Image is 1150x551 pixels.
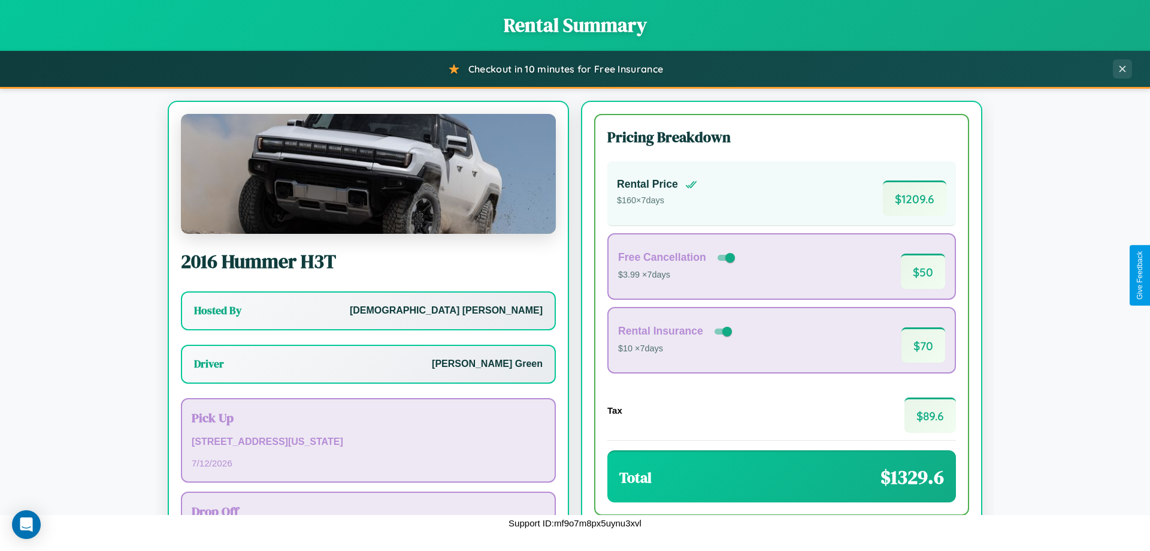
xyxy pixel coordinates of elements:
h3: Pick Up [192,409,545,426]
p: $ 160 × 7 days [617,193,697,209]
p: Support ID: mf9o7m8px5uynu3xvl [509,515,641,531]
p: [PERSON_NAME] Green [432,356,543,373]
p: [STREET_ADDRESS][US_STATE] [192,433,545,451]
span: $ 50 [901,254,945,289]
h4: Rental Insurance [618,325,703,338]
h3: Hosted By [194,303,241,318]
p: $10 × 7 days [618,341,734,357]
h4: Free Cancellation [618,251,706,264]
div: Open Intercom Messenger [12,510,41,539]
img: Hummer H3T [181,114,556,234]
span: $ 70 [901,327,945,363]
h1: Rental Summary [12,12,1138,38]
h3: Pricing Breakdown [607,127,956,147]
span: $ 1209.6 [883,180,946,216]
p: [DEMOGRAPHIC_DATA] [PERSON_NAME] [350,302,543,320]
h3: Driver [194,357,224,371]
h3: Drop Off [192,502,545,520]
p: $3.99 × 7 days [618,267,737,283]
h4: Tax [607,405,622,415]
span: $ 1329.6 [880,464,944,490]
p: 7 / 12 / 2026 [192,455,545,471]
div: Give Feedback [1136,251,1144,300]
span: $ 89.6 [904,398,956,433]
h2: 2016 Hummer H3T [181,248,556,275]
h4: Rental Price [617,178,678,191]
h3: Total [619,468,652,487]
span: Checkout in 10 minutes for Free Insurance [468,63,663,75]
